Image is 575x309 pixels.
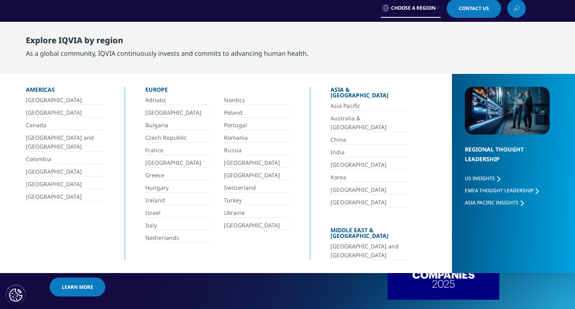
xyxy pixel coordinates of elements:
span: Contact Us [459,6,489,11]
a: [GEOGRAPHIC_DATA] [330,198,408,207]
a: Ukraine [224,208,290,218]
a: Australia & [GEOGRAPHIC_DATA] [330,114,408,132]
div: Europe [145,87,290,96]
a: Romania [224,133,290,143]
div: Middle East & [GEOGRAPHIC_DATA] [330,227,408,242]
button: Cookie Settings [6,285,26,305]
a: Colombia [26,155,105,164]
a: [GEOGRAPHIC_DATA] [26,180,105,189]
a: [GEOGRAPHIC_DATA] [224,171,290,180]
a: [GEOGRAPHIC_DATA] [26,96,105,105]
a: Asia Pacific Insights [465,199,524,206]
a: [GEOGRAPHIC_DATA] [224,158,290,168]
div: Asia & [GEOGRAPHIC_DATA] [330,87,408,101]
nav: Primary [117,21,526,59]
a: Learn more [50,277,105,296]
span: Learn more [62,284,93,290]
div: Americas [26,87,105,96]
img: 2093_analyzing-data-using-big-screen-display-and-laptop.png [465,87,550,135]
a: Poland [224,108,290,118]
a: Portugal [224,121,290,130]
a: [GEOGRAPHIC_DATA] [26,167,105,177]
a: [GEOGRAPHIC_DATA] [145,108,211,118]
a: [GEOGRAPHIC_DATA] [224,221,290,230]
a: Adriatic [145,96,211,105]
span: Choose a Region [391,5,436,11]
a: [GEOGRAPHIC_DATA] [26,192,105,202]
a: EMEA Thought Leadership [465,187,539,194]
a: [GEOGRAPHIC_DATA] [145,158,211,168]
a: US Insights [465,175,500,182]
span: EMEA Thought Leadership [465,187,533,194]
a: Czech Republic [145,133,211,143]
span: Asia Pacific Insights [465,199,519,206]
a: [GEOGRAPHIC_DATA] and [GEOGRAPHIC_DATA] [330,242,408,260]
a: Korea [330,173,408,182]
a: Canada [26,121,105,130]
a: Russia [224,146,290,155]
a: Switzerland [224,183,290,193]
span: US Insights [465,175,495,182]
div: Regional Thought Leadership [465,145,550,174]
a: Ireland [145,196,211,205]
a: [GEOGRAPHIC_DATA] [330,185,408,195]
a: [GEOGRAPHIC_DATA] and [GEOGRAPHIC_DATA] [26,133,105,151]
a: France [145,146,211,155]
a: Asia Pacific [330,101,408,111]
a: China [330,135,408,145]
a: [GEOGRAPHIC_DATA] [330,160,408,170]
a: Netherlands [145,233,211,243]
a: Bulgaria [145,121,211,130]
a: [GEOGRAPHIC_DATA] [26,108,105,118]
div: Explore IQVIA by region [26,36,308,48]
a: India [330,148,408,157]
a: Italy [145,221,211,230]
div: As a global community, IQVIA continuously invests and commits to advancing human health. [26,48,308,58]
a: Nordics [224,96,290,105]
a: Hungary [145,183,211,193]
a: Greece [145,171,211,180]
a: Israel [145,208,211,218]
a: Turkey [224,196,290,205]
